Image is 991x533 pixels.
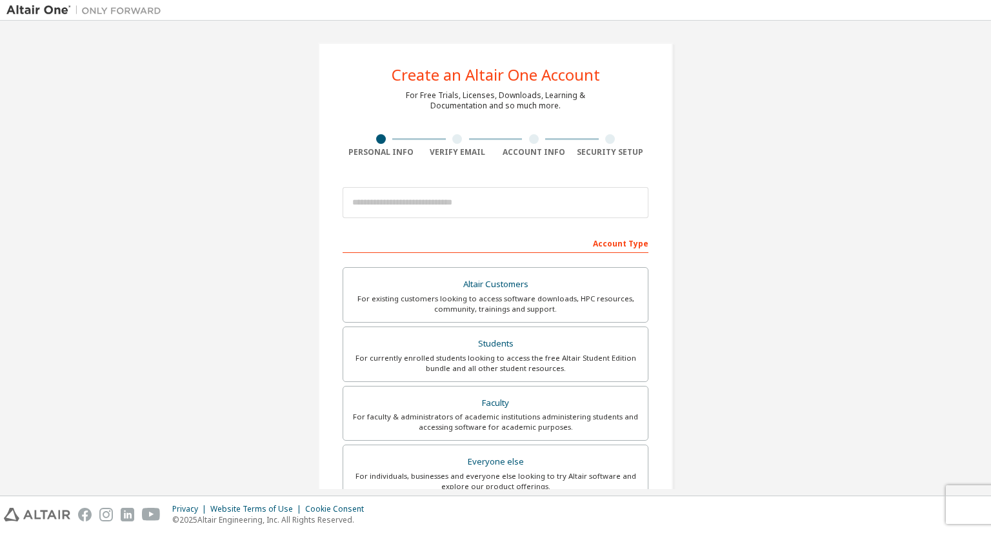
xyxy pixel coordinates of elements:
[343,147,419,157] div: Personal Info
[392,67,600,83] div: Create an Altair One Account
[351,412,640,432] div: For faculty & administrators of academic institutions administering students and accessing softwa...
[6,4,168,17] img: Altair One
[78,508,92,521] img: facebook.svg
[4,508,70,521] img: altair_logo.svg
[351,335,640,353] div: Students
[572,147,649,157] div: Security Setup
[351,394,640,412] div: Faculty
[210,504,305,514] div: Website Terms of Use
[406,90,585,111] div: For Free Trials, Licenses, Downloads, Learning & Documentation and so much more.
[351,294,640,314] div: For existing customers looking to access software downloads, HPC resources, community, trainings ...
[121,508,134,521] img: linkedin.svg
[419,147,496,157] div: Verify Email
[172,514,372,525] p: © 2025 Altair Engineering, Inc. All Rights Reserved.
[351,453,640,471] div: Everyone else
[305,504,372,514] div: Cookie Consent
[142,508,161,521] img: youtube.svg
[351,276,640,294] div: Altair Customers
[172,504,210,514] div: Privacy
[495,147,572,157] div: Account Info
[351,353,640,374] div: For currently enrolled students looking to access the free Altair Student Edition bundle and all ...
[99,508,113,521] img: instagram.svg
[351,471,640,492] div: For individuals, businesses and everyone else looking to try Altair software and explore our prod...
[343,232,648,253] div: Account Type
